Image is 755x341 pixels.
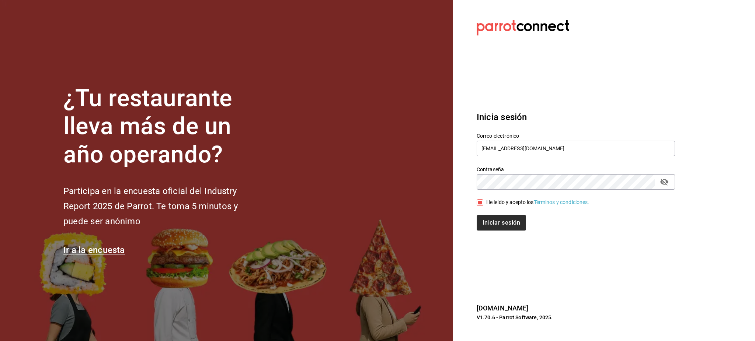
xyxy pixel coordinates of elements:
[658,176,671,188] button: passwordField
[486,198,589,206] div: He leído y acepto los
[477,141,675,156] input: Ingresa tu correo electrónico
[63,84,262,169] h1: ¿Tu restaurante lleva más de un año operando?
[477,215,526,231] button: Iniciar sesión
[477,314,675,321] p: V1.70.6 - Parrot Software, 2025.
[63,245,125,255] a: Ir a la encuesta
[477,166,675,172] label: Contraseña
[534,199,589,205] a: Términos y condiciones.
[63,184,262,229] h2: Participa en la encuesta oficial del Industry Report 2025 de Parrot. Te toma 5 minutos y puede se...
[477,133,675,138] label: Correo electrónico
[477,110,675,124] h3: Inicia sesión
[477,304,529,312] a: [DOMAIN_NAME]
